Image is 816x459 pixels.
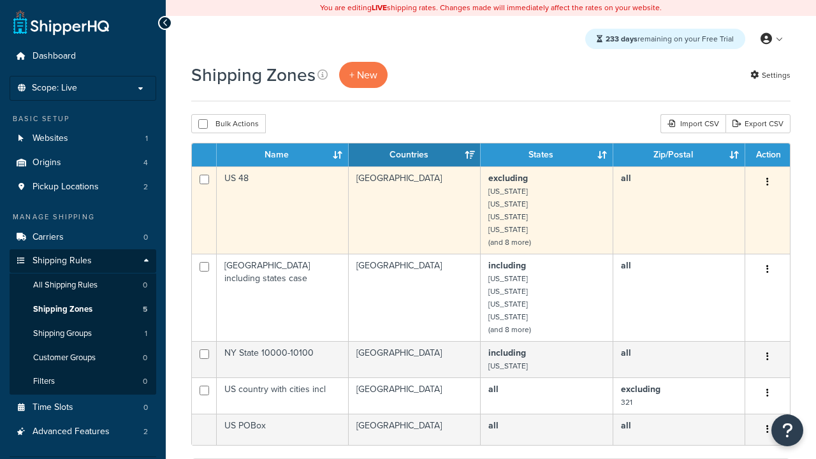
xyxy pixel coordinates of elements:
span: All Shipping Rules [33,280,98,291]
span: Carriers [33,232,64,243]
a: ShipperHQ Home [13,10,109,35]
span: Shipping Groups [33,328,92,339]
li: Advanced Features [10,420,156,444]
span: 0 [143,402,148,413]
th: Countries: activate to sort column ascending [349,143,481,166]
span: 2 [143,426,148,437]
span: Origins [33,157,61,168]
span: 0 [143,232,148,243]
button: Open Resource Center [771,414,803,446]
span: Shipping Rules [33,256,92,266]
a: Carriers 0 [10,226,156,249]
a: Customer Groups 0 [10,346,156,370]
a: Shipping Rules [10,249,156,273]
td: US country with cities incl [217,377,349,414]
span: 4 [143,157,148,168]
li: Time Slots [10,396,156,419]
div: Manage Shipping [10,212,156,222]
b: all [488,382,499,396]
a: All Shipping Rules 0 [10,273,156,297]
div: Basic Setup [10,113,156,124]
a: Advanced Features 2 [10,420,156,444]
small: 321 [621,397,632,408]
small: [US_STATE] [488,360,528,372]
span: 5 [143,304,147,315]
a: Origins 4 [10,151,156,175]
td: US POBox [217,414,349,445]
li: Origins [10,151,156,175]
small: [US_STATE] [488,198,528,210]
span: 0 [143,376,147,387]
span: 1 [145,133,148,144]
span: Dashboard [33,51,76,62]
b: all [621,259,631,272]
span: Filters [33,376,55,387]
th: Zip/Postal: activate to sort column ascending [613,143,745,166]
b: excluding [621,382,660,396]
li: All Shipping Rules [10,273,156,297]
a: Dashboard [10,45,156,68]
span: Scope: Live [32,83,77,94]
a: Pickup Locations 2 [10,175,156,199]
span: 1 [145,328,147,339]
h1: Shipping Zones [191,62,316,87]
b: all [621,346,631,360]
b: all [621,171,631,185]
small: (and 8 more) [488,237,531,248]
th: Name: activate to sort column ascending [217,143,349,166]
small: [US_STATE] [488,186,528,197]
a: Shipping Zones 5 [10,298,156,321]
strong: 233 days [606,33,637,45]
span: 0 [143,280,147,291]
li: Shipping Groups [10,322,156,346]
small: [US_STATE] [488,298,528,310]
b: all [621,419,631,432]
a: Filters 0 [10,370,156,393]
span: + New [349,68,377,82]
li: Shipping Rules [10,249,156,395]
td: [GEOGRAPHIC_DATA] [349,341,481,377]
td: [GEOGRAPHIC_DATA] [349,377,481,414]
a: + New [339,62,388,88]
span: Customer Groups [33,353,96,363]
span: 0 [143,353,147,363]
b: all [488,419,499,432]
b: LIVE [372,2,387,13]
span: 2 [143,182,148,193]
button: Bulk Actions [191,114,266,133]
span: Pickup Locations [33,182,99,193]
small: [US_STATE] [488,224,528,235]
a: Shipping Groups 1 [10,322,156,346]
td: [GEOGRAPHIC_DATA] including states case [217,254,349,341]
a: Settings [750,66,790,84]
li: Customer Groups [10,346,156,370]
b: including [488,346,526,360]
li: Websites [10,127,156,150]
b: excluding [488,171,528,185]
div: remaining on your Free Trial [585,29,745,49]
span: Shipping Zones [33,304,92,315]
td: [GEOGRAPHIC_DATA] [349,254,481,341]
li: Pickup Locations [10,175,156,199]
a: Time Slots 0 [10,396,156,419]
li: Carriers [10,226,156,249]
small: (and 8 more) [488,324,531,335]
b: including [488,259,526,272]
th: States: activate to sort column ascending [481,143,613,166]
small: [US_STATE] [488,286,528,297]
small: [US_STATE] [488,273,528,284]
div: Import CSV [660,114,725,133]
small: [US_STATE] [488,211,528,222]
td: [GEOGRAPHIC_DATA] [349,414,481,445]
span: Advanced Features [33,426,110,437]
td: [GEOGRAPHIC_DATA] [349,166,481,254]
li: Filters [10,370,156,393]
small: [US_STATE] [488,311,528,323]
td: NY State 10000-10100 [217,341,349,377]
span: Time Slots [33,402,73,413]
a: Websites 1 [10,127,156,150]
a: Export CSV [725,114,790,133]
td: US 48 [217,166,349,254]
li: Shipping Zones [10,298,156,321]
